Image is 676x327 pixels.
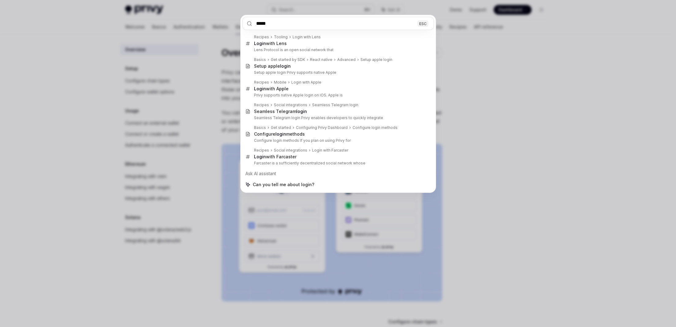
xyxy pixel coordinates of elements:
div: React native [310,57,332,62]
div: Advanced [337,57,356,62]
b: login [280,63,291,69]
div: Basics [254,57,266,62]
span: Can you tell me about login? [253,182,314,188]
div: Login with Lens [293,35,321,39]
div: Seamless Telegram login [312,103,358,107]
div: Basics [254,125,266,130]
div: Recipes [254,103,269,107]
b: Login [254,86,266,91]
div: Setup apple [254,63,291,69]
div: Login with Apple [291,80,321,85]
div: Recipes [254,35,269,39]
div: Configure methods [254,131,305,137]
p: Farcaster is a sufficiently decentralized social network whose [254,161,421,166]
div: Setup apple login [360,57,392,62]
div: Configuring Privy Dashboard [296,125,348,130]
div: Ask AI assistant [242,168,434,179]
b: Login [254,41,266,46]
div: Login with Farcaster [312,148,348,153]
p: Privy supports native Apple login on iOS. Apple is [254,93,421,98]
div: Get started by SDK [271,57,305,62]
p: Configure login methods If you plan on using Privy for [254,138,421,143]
div: Tooling [274,35,288,39]
div: Recipes [254,148,269,153]
b: login [296,109,307,114]
div: Get started [271,125,291,130]
div: Social integrations [274,103,307,107]
div: Configure login methods [353,125,398,130]
div: with Apple [254,86,289,92]
div: Recipes [254,80,269,85]
b: login [275,131,286,137]
div: with Farcaster [254,154,297,160]
div: Mobile [274,80,286,85]
div: Seamless Telegram [254,109,307,114]
p: Lens Protocol is an open social network that [254,47,421,52]
b: Login [254,154,266,159]
div: Social integrations [274,148,307,153]
div: ESC [417,20,428,27]
div: with Lens [254,41,287,46]
p: Setup apple login Privy supports native Apple [254,70,421,75]
p: Seamless Telegram login Privy enables developers to quickly integrate [254,115,421,120]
